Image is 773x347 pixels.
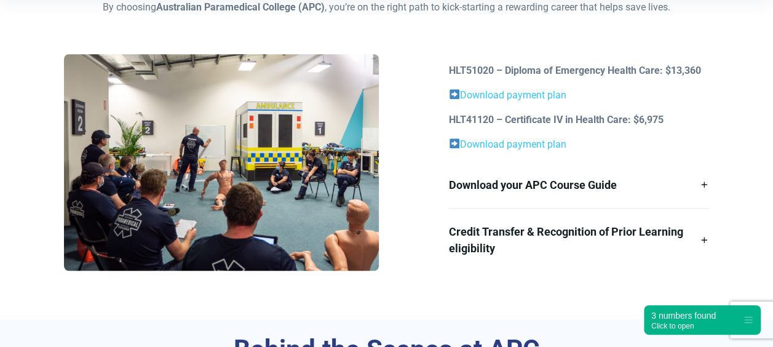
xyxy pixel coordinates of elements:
a: Download payment plan [460,89,566,101]
img: ➡️ [450,138,459,148]
strong: Australian Paramedical College (APC) [156,1,325,13]
a: Credit Transfer & Recognition of Prior Learning eligibility [449,209,709,271]
strong: HLT51020 – Diploma of Emergency Health Care: $13,360 [449,65,701,76]
a: Download your APC Course Guide [449,162,709,208]
a: Download payment plan [460,138,566,150]
img: ➡️ [450,89,459,99]
strong: HLT41120 – Certificate IV in Health Care: $6,975 [449,114,664,126]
